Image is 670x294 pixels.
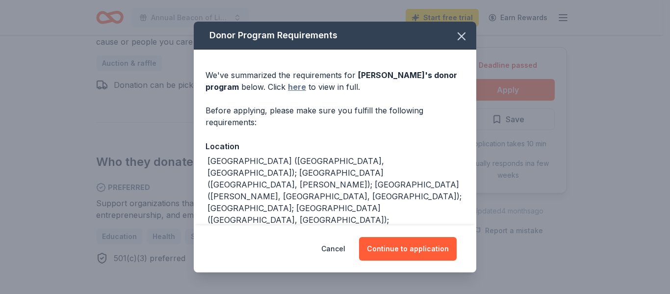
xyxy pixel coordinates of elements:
div: Location [206,140,464,153]
button: Cancel [321,237,345,261]
div: Before applying, please make sure you fulfill the following requirements: [206,105,464,128]
div: We've summarized the requirements for below. Click to view in full. [206,69,464,93]
div: Donor Program Requirements [194,22,476,50]
button: Continue to application [359,237,457,261]
a: here [288,81,306,93]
